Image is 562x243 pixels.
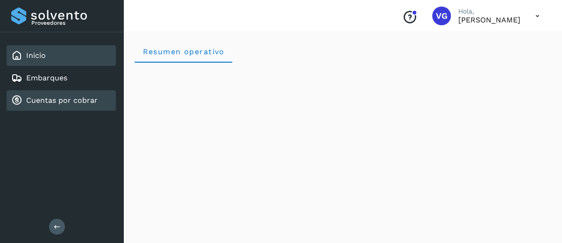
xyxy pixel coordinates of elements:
a: Embarques [26,73,67,82]
div: Cuentas por cobrar [7,90,116,111]
div: Inicio [7,45,116,66]
a: Cuentas por cobrar [26,96,98,105]
a: Inicio [26,51,46,60]
p: VIRIDIANA GONZALEZ MENDOZA [458,15,520,24]
p: Proveedores [31,20,112,26]
span: Resumen operativo [142,47,225,56]
p: Hola, [458,7,520,15]
div: Embarques [7,68,116,88]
